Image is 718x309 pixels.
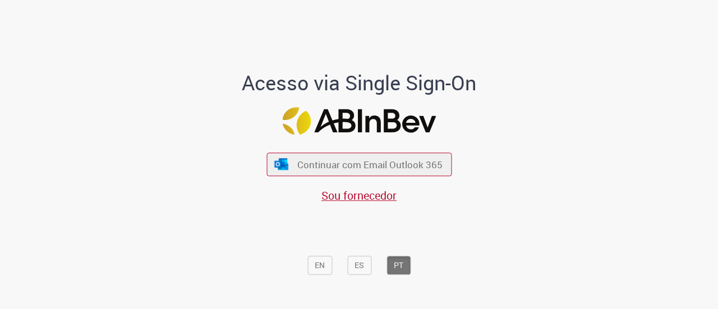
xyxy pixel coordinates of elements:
button: PT [386,256,411,275]
button: ícone Azure/Microsoft 360 Continuar com Email Outlook 365 [266,153,452,176]
img: Logo ABInBev [282,107,436,135]
img: ícone Azure/Microsoft 360 [274,158,289,170]
button: ES [347,256,371,275]
span: Continuar com Email Outlook 365 [297,158,443,171]
button: EN [307,256,332,275]
a: Sou fornecedor [321,188,397,203]
h1: Acesso via Single Sign-On [204,72,515,94]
